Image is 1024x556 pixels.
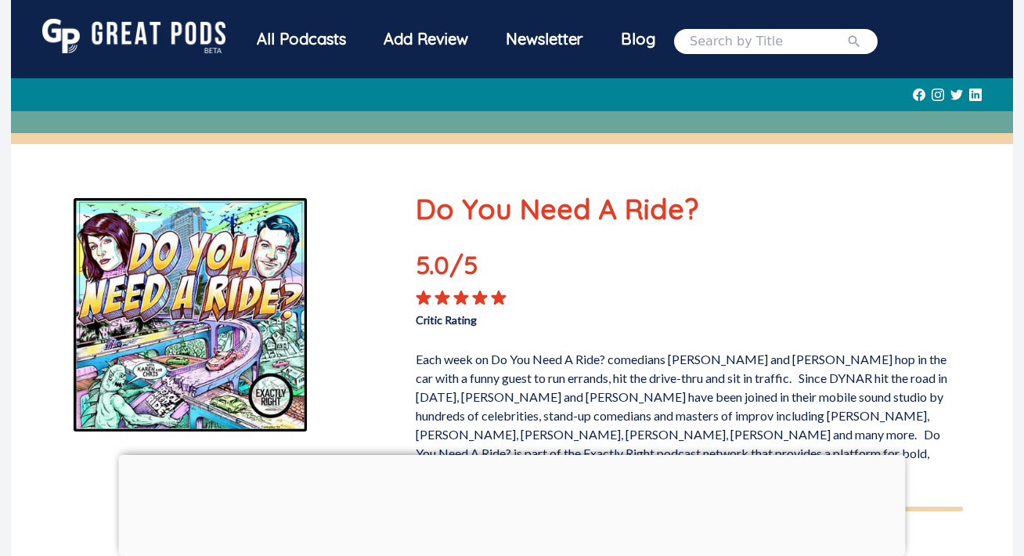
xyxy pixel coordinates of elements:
[119,455,906,552] iframe: Advertisement
[487,19,602,60] div: Newsletter
[416,188,963,230] p: Do You Need A Ride?
[602,19,674,60] a: Blog
[238,19,365,63] a: All Podcasts
[487,19,602,63] a: Newsletter
[238,19,365,60] div: All Podcasts
[416,246,525,290] p: 5.0 /5
[73,197,308,432] img: Do You Need A Ride?
[416,305,689,328] p: Critic Rating
[690,32,846,51] input: Search by Title
[42,19,225,53] img: GreatPods
[365,19,487,60] a: Add Review
[416,344,963,482] p: Each week on Do You Need A Ride? comedians [PERSON_NAME] and [PERSON_NAME] hop in the car with a ...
